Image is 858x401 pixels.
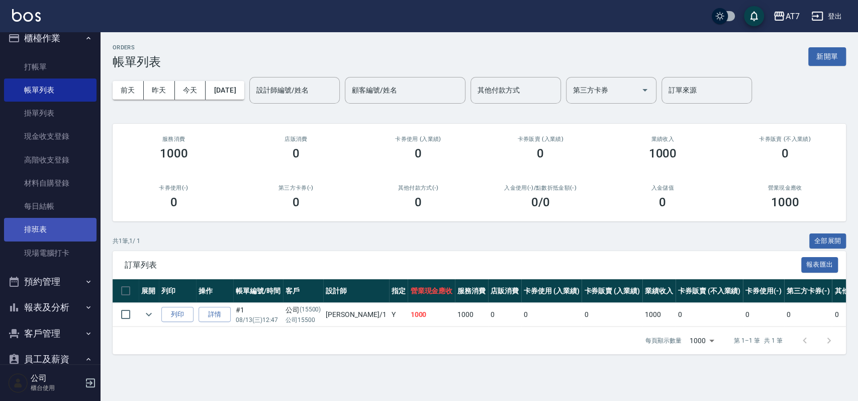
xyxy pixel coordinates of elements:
h3: 服務消費 [125,136,223,142]
td: 0 [784,303,832,327]
button: 櫃檯作業 [4,25,97,51]
p: (15500) [300,305,321,315]
a: 現金收支登錄 [4,125,97,148]
th: 設計師 [323,279,389,303]
div: 公司 [285,305,321,315]
h3: 0 [293,146,300,161]
h2: 入金使用(-) /點數折抵金額(-) [491,185,589,191]
td: 1000 [408,303,455,327]
button: [DATE] [206,81,244,100]
h3: 0 [415,195,422,209]
p: 櫃台使用 [31,383,82,392]
td: 0 [582,303,642,327]
h2: ORDERS [113,44,161,51]
button: 員工及薪資 [4,346,97,372]
h3: 1000 [648,146,677,161]
h3: 0 [537,146,544,161]
th: 服務消費 [455,279,488,303]
h3: 0 [293,195,300,209]
div: 1000 [686,327,718,354]
th: 展開 [139,279,159,303]
button: Open [637,82,653,98]
button: 全部展開 [809,233,846,249]
th: 操作 [196,279,233,303]
a: 報表匯出 [801,260,838,269]
h2: 入金儲值 [614,185,712,191]
td: Y [389,303,408,327]
a: 材料自購登錄 [4,172,97,195]
th: 卡券販賣 (入業績) [582,279,642,303]
th: 卡券販賣 (不入業績) [676,279,743,303]
h2: 卡券販賣 (不入業績) [736,136,834,142]
button: expand row [141,307,156,322]
h2: 卡券使用 (入業績) [369,136,467,142]
a: 帳單列表 [4,78,97,102]
span: 訂單列表 [125,260,801,270]
button: 報表及分析 [4,294,97,320]
th: 列印 [159,279,196,303]
h3: 1000 [771,195,799,209]
h3: 0 /0 [531,195,550,209]
h3: 0 [781,146,788,161]
th: 卡券使用(-) [743,279,784,303]
button: 登出 [807,7,846,26]
h2: 第三方卡券(-) [247,185,345,191]
td: [PERSON_NAME] /1 [323,303,389,327]
a: 排班表 [4,218,97,241]
th: 指定 [389,279,408,303]
a: 掛單列表 [4,102,97,125]
p: 共 1 筆, 1 / 1 [113,236,140,246]
th: 第三方卡券(-) [784,279,832,303]
a: 新開單 [808,51,846,61]
th: 營業現金應收 [408,279,455,303]
button: 報表匯出 [801,257,838,273]
td: 1000 [455,303,488,327]
p: 每頁顯示數量 [645,336,682,345]
button: AT7 [769,6,803,27]
td: 0 [488,303,521,327]
h2: 店販消費 [247,136,345,142]
button: 列印 [161,307,194,323]
th: 店販消費 [488,279,521,303]
h2: 其他付款方式(-) [369,185,467,191]
button: 客戶管理 [4,320,97,347]
img: Logo [12,9,41,22]
button: save [744,6,764,26]
td: 0 [521,303,582,327]
th: 帳單編號/時間 [233,279,283,303]
a: 詳情 [199,307,231,323]
p: 08/13 (三) 12:47 [236,315,280,325]
a: 高階收支登錄 [4,148,97,172]
a: 打帳單 [4,55,97,78]
h5: 公司 [31,373,82,383]
td: 0 [743,303,784,327]
button: 新開單 [808,47,846,66]
td: 0 [676,303,743,327]
h3: 0 [415,146,422,161]
p: 公司15500 [285,315,321,325]
img: Person [8,373,28,393]
button: 昨天 [144,81,175,100]
div: AT7 [785,10,799,23]
button: 今天 [175,81,206,100]
h3: 1000 [160,146,188,161]
h2: 卡券販賣 (入業績) [491,136,589,142]
h3: 0 [659,195,666,209]
button: 預約管理 [4,269,97,295]
a: 現場電腦打卡 [4,242,97,265]
h3: 帳單列表 [113,55,161,69]
td: 1000 [642,303,676,327]
h2: 卡券使用(-) [125,185,223,191]
p: 第 1–1 筆 共 1 筆 [734,336,783,345]
th: 業績收入 [642,279,676,303]
h2: 營業現金應收 [736,185,834,191]
th: 客戶 [283,279,324,303]
a: 每日結帳 [4,195,97,218]
button: 前天 [113,81,144,100]
td: #1 [233,303,283,327]
th: 卡券使用 (入業績) [521,279,582,303]
h3: 0 [170,195,177,209]
h2: 業績收入 [614,136,712,142]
